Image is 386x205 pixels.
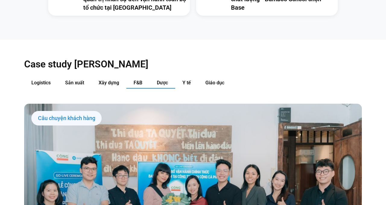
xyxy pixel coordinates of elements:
h2: Case study [PERSON_NAME] [24,58,362,70]
span: Sản xuất [65,80,84,86]
span: Y tế [182,80,191,86]
span: Dược [157,80,168,86]
div: Câu chuyện khách hàng [31,111,102,125]
span: Giáo dục [205,80,224,86]
span: Logistics [31,80,51,86]
span: Xây dựng [99,80,119,86]
span: F&B [134,80,142,86]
